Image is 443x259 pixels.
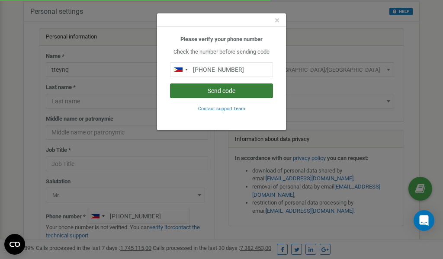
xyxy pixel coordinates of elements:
[170,83,273,98] button: Send code
[198,105,245,112] a: Contact support team
[4,234,25,255] button: Open CMP widget
[275,16,279,25] button: Close
[180,36,263,42] b: Please verify your phone number
[170,48,273,56] p: Check the number before sending code
[414,210,434,231] div: Open Intercom Messenger
[170,63,190,77] div: Telephone country code
[170,62,273,77] input: 0905 123 4567
[198,106,245,112] small: Contact support team
[275,15,279,26] span: ×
